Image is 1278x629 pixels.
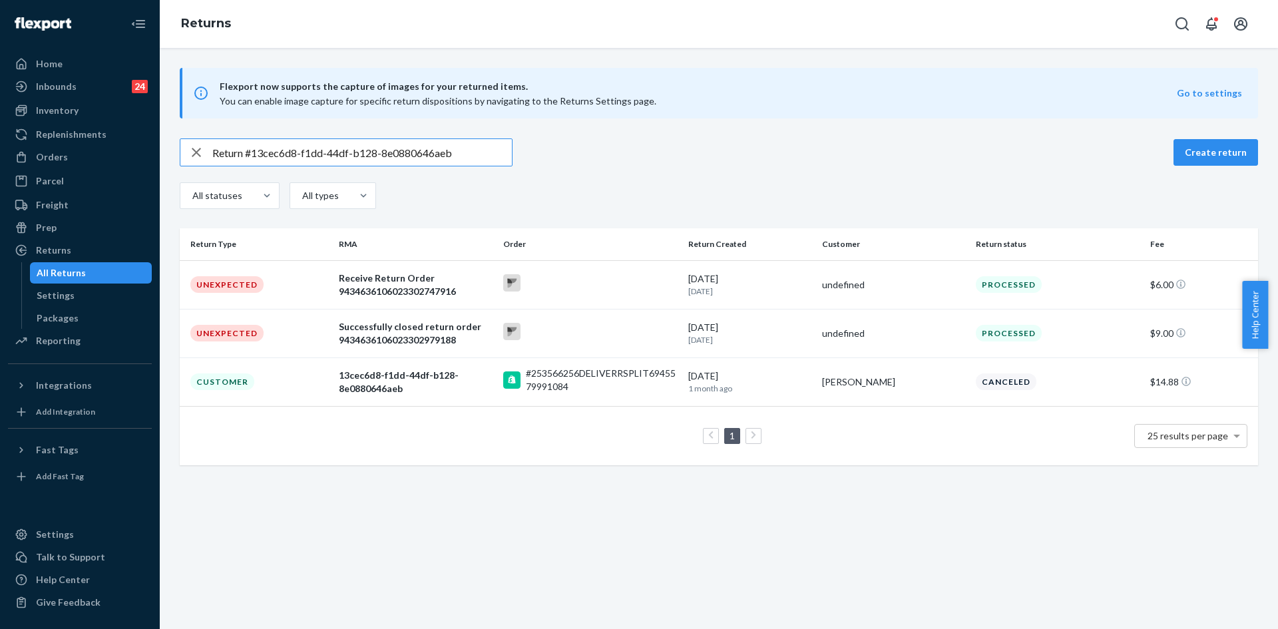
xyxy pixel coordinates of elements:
th: Customer [817,228,970,260]
td: $6.00 [1145,260,1258,309]
div: Processed [976,276,1042,293]
div: Successfully closed return order 9434636106023302979188 [339,320,493,347]
p: [DATE] [688,334,811,345]
span: You can enable image capture for specific return dispositions by navigating to the Returns Settin... [220,95,656,106]
div: Talk to Support [36,550,105,564]
div: undefined [822,327,965,340]
a: Returns [8,240,152,261]
p: [DATE] [688,286,811,297]
ol: breadcrumbs [170,5,242,43]
a: Page 1 is your current page [727,430,738,441]
div: Prep [36,221,57,234]
div: undefined [822,278,965,292]
a: Talk to Support [8,546,152,568]
div: All types [302,189,337,202]
div: Home [36,57,63,71]
div: Unexpected [190,325,264,341]
button: Open account menu [1227,11,1254,37]
th: Return Type [180,228,333,260]
button: Close Navigation [125,11,152,37]
a: Returns [181,16,231,31]
th: Order [498,228,683,260]
a: Freight [8,194,152,216]
div: Add Fast Tag [36,471,84,482]
a: Packages [30,308,152,329]
div: [PERSON_NAME] [822,375,965,389]
div: Canceled [976,373,1036,390]
div: Packages [37,312,79,325]
a: Inventory [8,100,152,121]
div: All statuses [192,189,240,202]
div: Inbounds [36,80,77,93]
div: 24 [132,80,148,93]
a: Prep [8,217,152,238]
div: Replenishments [36,128,106,141]
div: Help Center [36,573,90,586]
td: $9.00 [1145,309,1258,357]
a: Settings [8,524,152,545]
div: Integrations [36,379,92,392]
button: Fast Tags [8,439,152,461]
th: RMA [333,228,498,260]
div: Receive Return Order 9434636106023302747916 [339,272,493,298]
p: 1 month ago [688,383,811,394]
span: 25 results per page [1148,430,1228,441]
th: Return Created [683,228,817,260]
div: [DATE] [688,369,811,394]
a: Home [8,53,152,75]
td: $14.88 [1145,357,1258,406]
div: Orders [36,150,68,164]
a: Add Fast Tag [8,466,152,487]
div: Freight [36,198,69,212]
a: Settings [30,285,152,306]
a: Inbounds24 [8,76,152,97]
button: Open notifications [1198,11,1225,37]
button: Help Center [1242,281,1268,349]
div: Returns [36,244,71,257]
div: Reporting [36,334,81,347]
div: Customer [190,373,254,390]
div: Give Feedback [36,596,101,609]
button: Create return [1173,139,1258,166]
div: 13cec6d8-f1dd-44df-b128-8e0880646aeb [339,369,493,395]
a: All Returns [30,262,152,284]
button: Give Feedback [8,592,152,613]
div: Add Integration [36,406,95,417]
div: Inventory [36,104,79,117]
th: Return status [970,228,1145,260]
div: [DATE] [688,272,811,297]
div: All Returns [37,266,86,280]
a: Add Integration [8,401,152,423]
div: Settings [36,528,74,541]
a: Replenishments [8,124,152,145]
button: Open Search Box [1169,11,1195,37]
button: Integrations [8,375,152,396]
div: Unexpected [190,276,264,293]
div: [DATE] [688,321,811,345]
div: Settings [37,289,75,302]
a: Reporting [8,330,152,351]
button: Go to settings [1177,87,1242,100]
div: #253566256DELIVERRSPLIT6945579991084 [526,367,678,393]
div: Parcel [36,174,64,188]
div: Processed [976,325,1042,341]
div: Fast Tags [36,443,79,457]
a: Orders [8,146,152,168]
input: Search returns by rma, id, tracking number [212,139,512,166]
th: Fee [1145,228,1258,260]
span: Flexport now supports the capture of images for your returned items. [220,79,1177,95]
a: Help Center [8,569,152,590]
a: Parcel [8,170,152,192]
img: Flexport logo [15,17,71,31]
